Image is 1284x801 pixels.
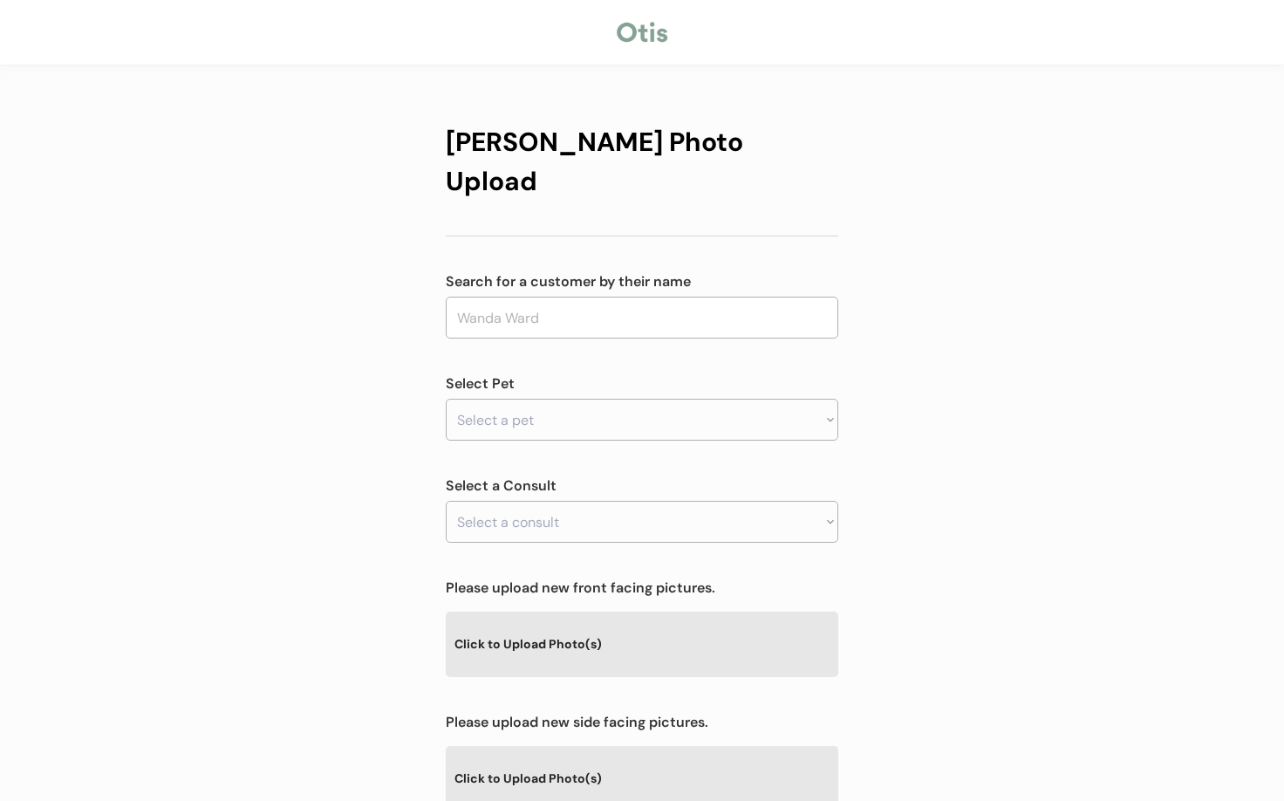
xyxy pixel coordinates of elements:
div: Select a Consult [446,476,838,496]
div: Click to Upload Photo(s) [446,612,838,675]
div: Please upload new side facing pictures. [446,712,838,733]
div: Please upload new front facing pictures. [446,578,838,599]
div: Search for a customer by their name [446,271,838,292]
div: [PERSON_NAME] Photo Upload [446,122,838,201]
input: Wanda Ward [446,297,838,339]
div: Select Pet [446,373,838,394]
